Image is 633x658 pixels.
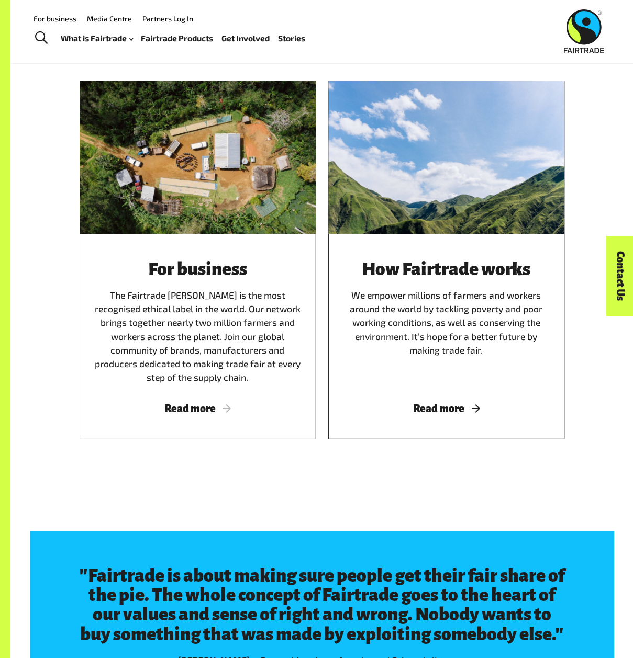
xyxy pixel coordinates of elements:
div: We empower millions of farmers and workers around the world by tackling poverty and poor working ... [341,259,552,385]
span: Read more [92,403,303,414]
span: Read more [341,403,552,414]
img: Fairtrade Australia New Zealand logo [563,9,604,53]
a: For businessThe Fairtrade [PERSON_NAME] is the most recognised ethical label in the world. Our ne... [80,81,316,440]
p: "Fairtrade is about making sure people get their fair share of the pie. The whole concept of Fair... [79,566,565,644]
a: How Fairtrade worksWe empower millions of farmers and workers around the world by tackling povert... [328,81,564,440]
div: The Fairtrade [PERSON_NAME] is the most recognised ethical label in the world. Our network brings... [92,259,303,385]
a: Partners Log In [142,14,193,23]
a: What is Fairtrade [61,31,133,46]
h3: For business [92,259,303,279]
a: Media Centre [87,14,132,23]
a: Toggle Search [28,25,54,51]
a: Get Involved [221,31,270,46]
a: Fairtrade Products [141,31,213,46]
h3: How Fairtrade works [341,259,552,279]
a: Stories [278,31,305,46]
a: For business [34,14,76,23]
